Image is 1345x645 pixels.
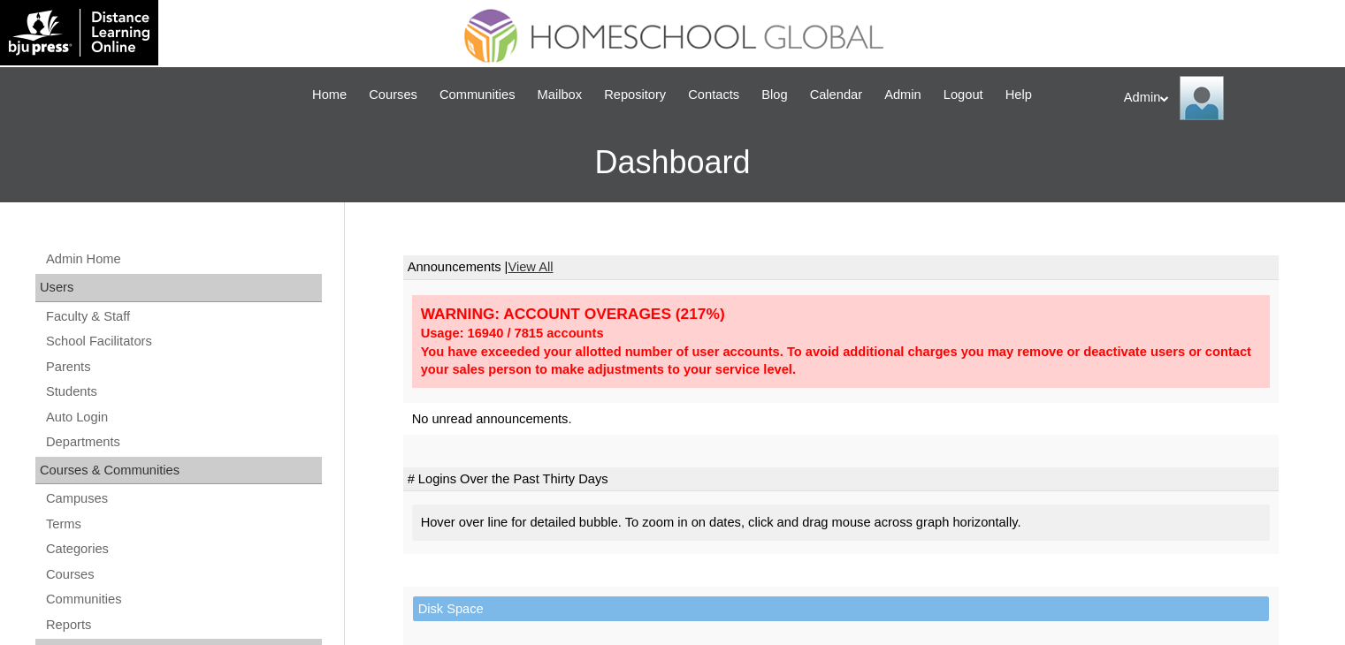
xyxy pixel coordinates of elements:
[9,123,1336,202] h3: Dashboard
[44,538,322,560] a: Categories
[801,85,871,105] a: Calendar
[595,85,675,105] a: Repository
[44,356,322,378] a: Parents
[604,85,666,105] span: Repository
[44,564,322,586] a: Courses
[44,513,322,535] a: Terms
[44,330,322,353] a: School Facilitators
[421,304,1261,324] div: WARNING: ACCOUNT OVERAGES (217%)
[44,614,322,636] a: Reports
[413,596,1269,622] td: Disk Space
[944,85,983,105] span: Logout
[403,467,1279,492] td: # Logins Over the Past Thirty Days
[810,85,862,105] span: Calendar
[1124,76,1327,120] div: Admin
[44,431,322,453] a: Departments
[529,85,592,105] a: Mailbox
[360,85,426,105] a: Courses
[44,588,322,611] a: Communities
[431,85,524,105] a: Communities
[508,260,553,274] a: View All
[761,85,787,105] span: Blog
[35,457,322,485] div: Courses & Communities
[679,85,748,105] a: Contacts
[369,85,417,105] span: Courses
[421,343,1261,379] div: You have exceeded your allotted number of user accounts. To avoid additional charges you may remo...
[688,85,739,105] span: Contacts
[403,255,1279,280] td: Announcements |
[1180,76,1224,120] img: Admin Homeschool Global
[9,9,149,57] img: logo-white.png
[44,248,322,270] a: Admin Home
[875,85,930,105] a: Admin
[44,406,322,429] a: Auto Login
[439,85,516,105] span: Communities
[538,85,583,105] span: Mailbox
[753,85,796,105] a: Blog
[44,381,322,403] a: Students
[44,306,322,328] a: Faculty & Staff
[1005,85,1032,105] span: Help
[35,274,322,302] div: Users
[44,488,322,510] a: Campuses
[403,403,1279,436] td: No unread announcements.
[312,85,347,105] span: Home
[997,85,1041,105] a: Help
[412,505,1270,541] div: Hover over line for detailed bubble. To zoom in on dates, click and drag mouse across graph horiz...
[884,85,921,105] span: Admin
[421,326,604,340] strong: Usage: 16940 / 7815 accounts
[935,85,992,105] a: Logout
[303,85,355,105] a: Home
